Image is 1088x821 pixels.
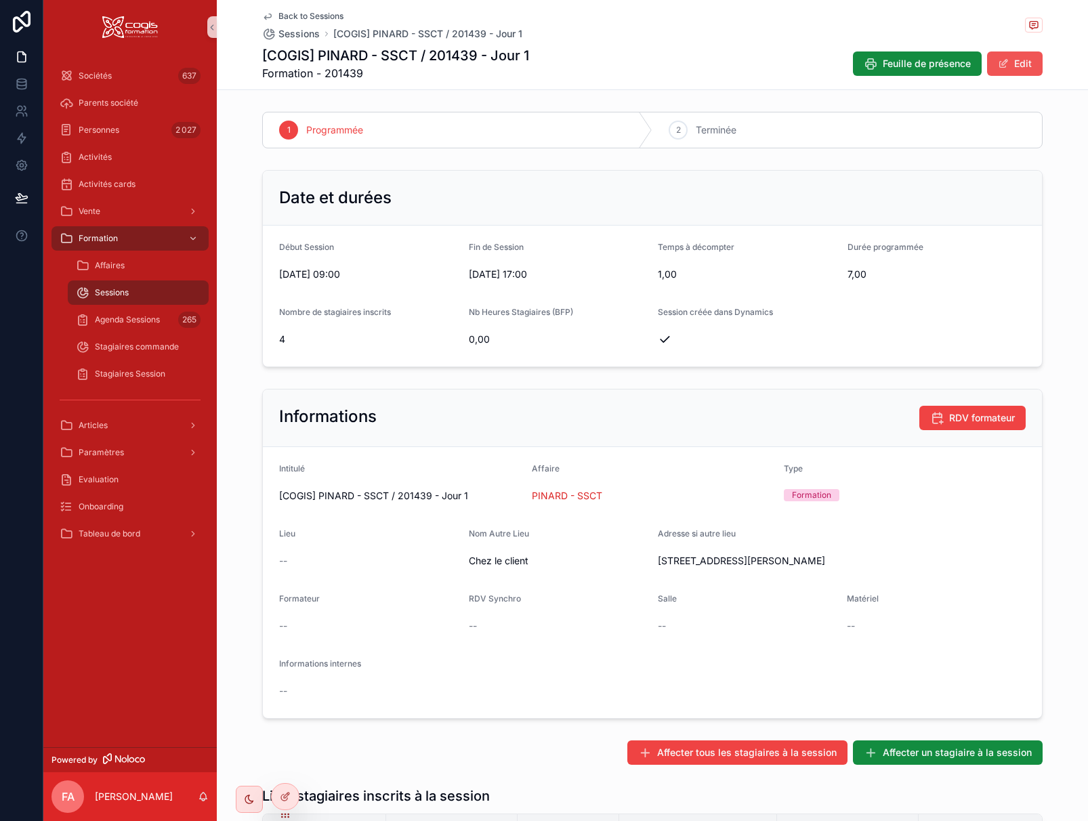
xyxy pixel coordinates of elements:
span: [DATE] 17:00 [469,268,648,281]
span: Parents société [79,98,138,108]
span: 0,00 [469,333,648,346]
span: -- [279,554,287,568]
span: RDV Synchro [469,593,521,604]
div: 637 [178,68,201,84]
span: Sociétés [79,70,112,81]
a: Parents société [51,91,209,115]
a: Affaires [68,253,209,278]
button: Feuille de présence [853,51,982,76]
span: Formation [79,233,118,244]
span: Stagiaires commande [95,341,179,352]
button: RDV formateur [919,406,1026,430]
span: Affecter tous les stagiaires à la session [657,746,837,759]
span: Personnes [79,125,119,135]
span: Session créée dans Dynamics [658,307,773,317]
span: [DATE] 09:00 [279,268,458,281]
span: Activités cards [79,179,135,190]
span: Sessions [95,287,129,298]
a: Personnes2 027 [51,118,209,142]
span: Affaires [95,260,125,271]
span: Type [784,463,803,473]
span: Nb Heures Stagiaires (BFP) [469,307,573,317]
span: Nombre de stagiaires inscrits [279,307,391,317]
span: Feuille de présence [883,57,971,70]
a: Sociétés637 [51,64,209,88]
a: Sessions [68,280,209,305]
a: Stagiaires commande [68,335,209,359]
span: -- [658,619,666,633]
span: Salle [658,593,677,604]
button: Edit [987,51,1043,76]
span: Formation - 201439 [262,65,529,81]
span: 1 [287,125,291,135]
a: Back to Sessions [262,11,343,22]
span: -- [847,619,855,633]
span: Fin de Session [469,242,524,252]
span: Temps à décompter [658,242,734,252]
span: Activités [79,152,112,163]
span: Evaluation [79,474,119,485]
span: RDV formateur [949,411,1015,425]
span: Chez le client [469,554,648,568]
a: Agenda Sessions265 [68,308,209,332]
span: 2 [676,125,681,135]
span: 1,00 [658,268,837,281]
div: 265 [178,312,201,328]
a: Activités [51,145,209,169]
span: Vente [79,206,100,217]
a: Formation [51,226,209,251]
span: Back to Sessions [278,11,343,22]
span: Intitulé [279,463,305,473]
a: Paramètres [51,440,209,465]
div: Formation [792,489,831,501]
span: 7,00 [848,268,1026,281]
span: -- [279,684,287,698]
a: Stagiaires Session [68,362,209,386]
a: Sessions [262,27,320,41]
span: Formateur [279,593,320,604]
div: scrollable content [43,54,217,564]
span: Affaire [532,463,560,473]
h2: Date et durées [279,187,392,209]
a: Vente [51,199,209,224]
a: PINARD - SSCT [532,489,602,503]
span: Onboarding [79,501,123,512]
span: [COGIS] PINARD - SSCT / 201439 - Jour 1 [279,489,521,503]
span: 4 [279,333,458,346]
span: Paramètres [79,447,124,458]
span: Terminée [696,123,736,137]
span: Durée programmée [848,242,923,252]
button: Affecter tous les stagiaires à la session [627,740,848,765]
span: Powered by [51,755,98,765]
span: Tableau de bord [79,528,140,539]
a: Powered by [43,747,217,772]
span: -- [279,619,287,633]
span: Adresse si autre lieu [658,528,736,539]
span: Nom Autre Lieu [469,528,529,539]
h2: Informations [279,406,377,427]
a: Tableau de bord [51,522,209,546]
span: [STREET_ADDRESS][PERSON_NAME] [658,554,1026,568]
span: Programmée [306,123,363,137]
div: 2 027 [171,122,201,138]
button: Affecter un stagiaire à la session [853,740,1043,765]
span: -- [469,619,477,633]
h1: Liste stagiaires inscrits à la session [262,786,490,805]
h1: [COGIS] PINARD - SSCT / 201439 - Jour 1 [262,46,529,65]
a: [COGIS] PINARD - SSCT / 201439 - Jour 1 [333,27,522,41]
a: Onboarding [51,494,209,519]
span: Informations internes [279,658,361,669]
span: Sessions [278,27,320,41]
span: Matériel [847,593,879,604]
span: Début Session [279,242,334,252]
span: Articles [79,420,108,431]
span: FA [62,788,75,805]
span: Affecter un stagiaire à la session [883,746,1032,759]
img: App logo [102,16,158,38]
span: Agenda Sessions [95,314,160,325]
a: Evaluation [51,467,209,492]
p: [PERSON_NAME] [95,790,173,803]
span: Stagiaires Session [95,369,165,379]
